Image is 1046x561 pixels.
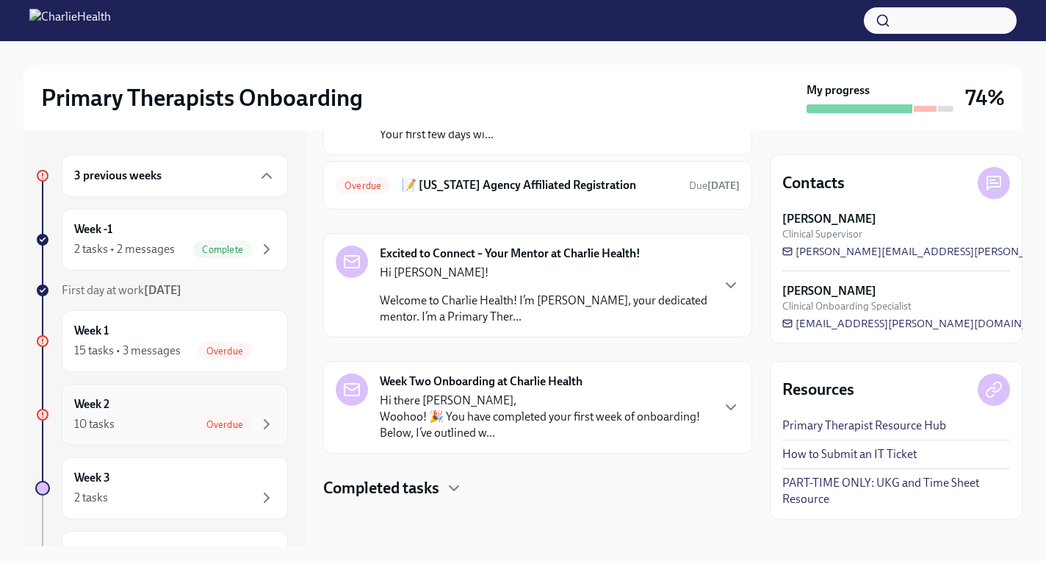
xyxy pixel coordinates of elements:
span: Overdue [198,419,252,430]
p: Welcome to Charlie Health! I’m [PERSON_NAME], your dedicated mentor. I’m a Primary Ther... [380,293,710,325]
h6: Week 3 [74,470,110,486]
h6: Week 2 [74,396,109,412]
div: 15 tasks • 3 messages [74,343,181,359]
h6: 📝 [US_STATE] Agency Affiliated Registration [402,177,677,193]
strong: Week Two Onboarding at Charlie Health [380,374,582,390]
strong: [PERSON_NAME] [782,283,876,299]
span: Clinical Onboarding Specialist [782,299,912,313]
strong: Excited to Connect – Your Mentor at Charlie Health! [380,246,641,262]
div: 3 previous weeks [62,154,288,197]
a: Week 32 tasks [35,457,288,519]
h4: Completed tasks [323,477,439,499]
strong: [DATE] [144,283,181,297]
a: Week 210 tasksOverdue [35,384,288,446]
strong: [PERSON_NAME] [782,211,876,227]
h4: Contacts [782,172,845,194]
a: Week -12 tasks • 2 messagesComplete [35,209,288,271]
h6: Week 4 [74,543,110,560]
a: First day at work[DATE] [35,282,288,299]
span: Overdue [198,346,252,357]
a: How to Submit an IT Ticket [782,446,917,462]
p: Your first few days wi... [380,126,702,143]
p: Hi [PERSON_NAME]! [380,265,710,281]
p: Hi there [PERSON_NAME], Woohoo! 🎉 You have completed your first week of onboarding! Below, I’ve o... [380,393,710,441]
div: Completed tasks [323,477,752,499]
div: 2 tasks • 2 messages [74,241,175,257]
a: PART-TIME ONLY: UKG and Time Sheet Resource [782,475,1010,507]
h6: Week 1 [74,323,109,339]
h3: 74% [965,85,1005,111]
span: First day at work [62,283,181,297]
img: CharlieHealth [29,9,111,32]
span: Overdue [336,180,390,191]
span: Complete [193,244,252,255]
div: 10 tasks [74,416,115,432]
a: Primary Therapist Resource Hub [782,418,946,434]
div: 2 tasks [74,490,108,506]
a: Week 115 tasks • 3 messagesOverdue [35,310,288,372]
h4: Resources [782,379,854,401]
a: Overdue📝 [US_STATE] Agency Affiliated RegistrationDue[DATE] [336,174,740,197]
h6: 3 previous weeks [74,168,162,184]
h6: Week -1 [74,221,112,237]
strong: My progress [807,82,870,99]
span: Clinical Supervisor [782,227,862,241]
h2: Primary Therapists Onboarding [41,83,363,112]
span: August 18th, 2025 10:00 [689,179,740,193]
strong: [DATE] [707,179,740,192]
span: Due [689,179,740,192]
